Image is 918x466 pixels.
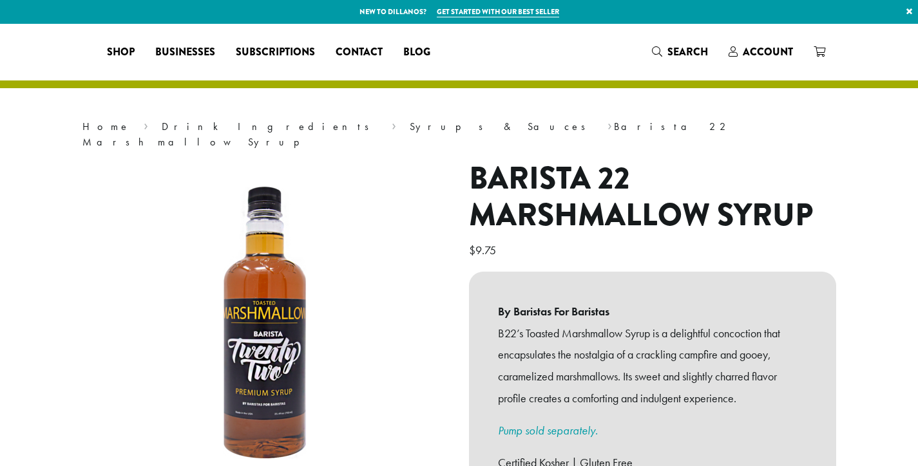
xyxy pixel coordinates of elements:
nav: Breadcrumb [82,119,836,150]
span: › [607,115,612,135]
b: By Baristas For Baristas [498,301,807,322]
a: Home [82,120,130,133]
span: › [392,115,396,135]
span: Account [743,44,793,59]
bdi: 9.75 [469,243,499,257]
h1: Barista 22 Marshmallow Syrup [469,160,836,234]
span: Shop [107,44,135,61]
span: Blog [403,44,430,61]
a: Syrups & Sauces [410,120,594,133]
a: Drink Ingredients [162,120,378,133]
a: Pump sold separately. [498,423,598,438]
span: Contact [336,44,383,61]
a: Search [642,41,718,62]
a: Get started with our best seller [437,6,559,17]
p: B22’s Toasted Marshmallow Syrup is a delightful concoction that encapsulates the nostalgia of a c... [498,322,807,409]
span: › [144,115,148,135]
a: Shop [97,42,145,62]
span: Search [667,44,708,59]
span: $ [469,243,475,257]
span: Subscriptions [236,44,315,61]
span: Businesses [155,44,215,61]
